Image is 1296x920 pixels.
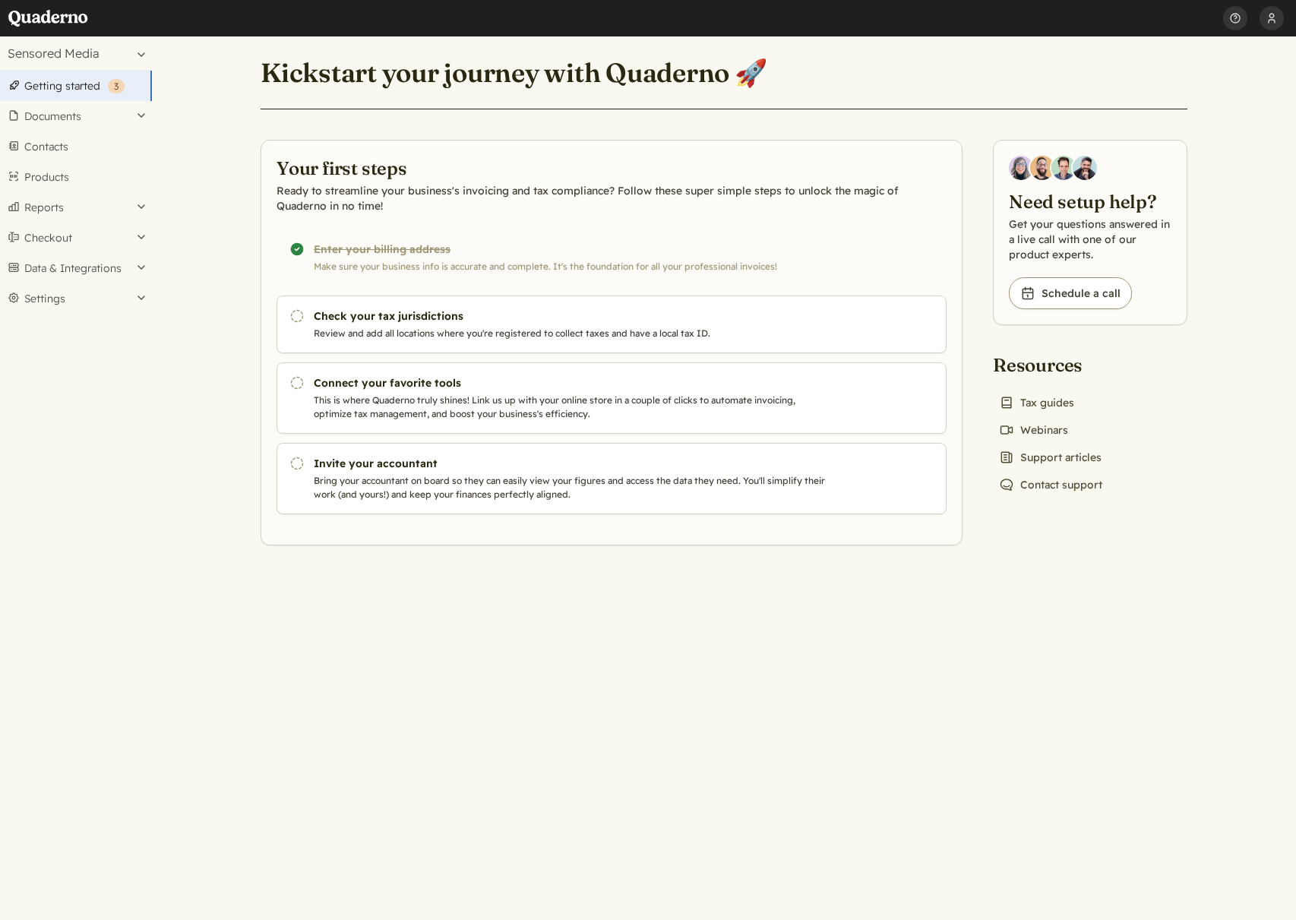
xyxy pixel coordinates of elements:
a: Connect your favorite tools This is where Quaderno truly shines! Link us up with your online stor... [277,362,947,434]
h3: Check your tax jurisdictions [314,308,832,324]
h3: Invite your accountant [314,456,832,471]
p: Review and add all locations where you're registered to collect taxes and have a local tax ID. [314,327,832,340]
img: Diana Carrasco, Account Executive at Quaderno [1009,156,1033,180]
a: Webinars [993,419,1074,441]
img: Jairo Fumero, Account Executive at Quaderno [1030,156,1054,180]
a: Invite your accountant Bring your accountant on board so they can easily view your figures and ac... [277,443,947,514]
p: This is where Quaderno truly shines! Link us up with your online store in a couple of clicks to a... [314,394,832,421]
img: Javier Rubio, DevRel at Quaderno [1073,156,1097,180]
h1: Kickstart your journey with Quaderno 🚀 [261,56,767,90]
a: Contact support [993,474,1108,495]
img: Ivo Oltmans, Business Developer at Quaderno [1051,156,1076,180]
p: Bring your accountant on board so they can easily view your figures and access the data they need... [314,474,832,501]
h2: Resources [993,353,1108,377]
a: Check your tax jurisdictions Review and add all locations where you're registered to collect taxe... [277,296,947,353]
h2: Need setup help? [1009,189,1171,213]
a: Support articles [993,447,1108,468]
h3: Connect your favorite tools [314,375,832,390]
span: 3 [114,81,119,92]
a: Tax guides [993,392,1080,413]
p: Get your questions answered in a live call with one of our product experts. [1009,217,1171,262]
a: Schedule a call [1009,277,1132,309]
h2: Your first steps [277,156,947,180]
p: Ready to streamline your business's invoicing and tax compliance? Follow these super simple steps... [277,183,947,213]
